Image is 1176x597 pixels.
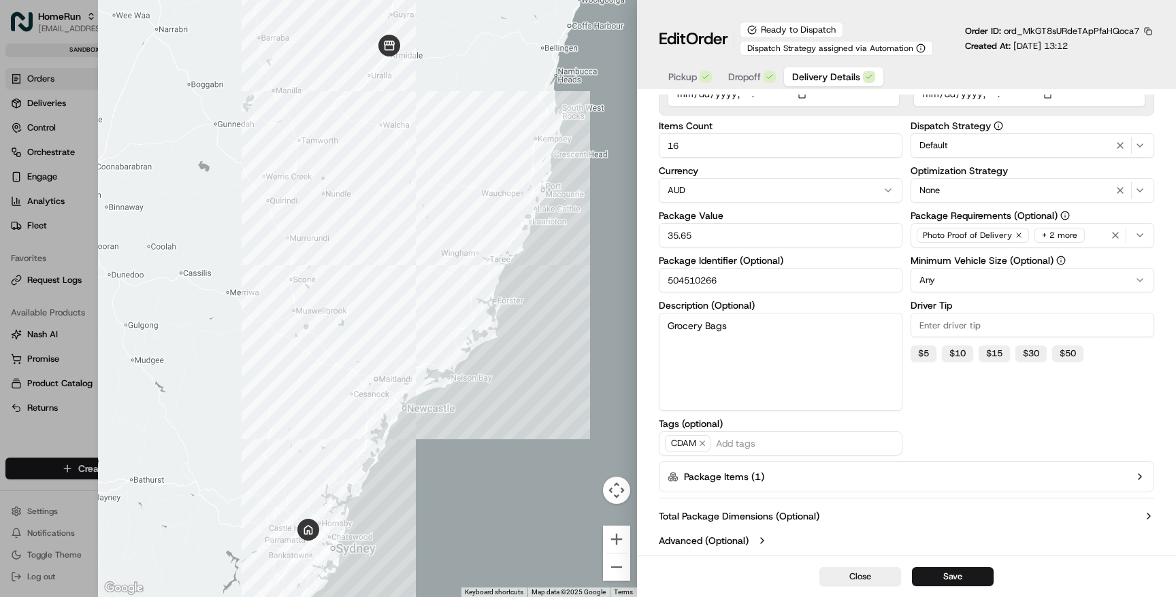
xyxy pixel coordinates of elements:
input: Enter items count [659,133,902,158]
div: Ready to Dispatch [740,22,843,38]
h1: Edit [659,28,728,50]
p: Created At: [965,40,1068,52]
button: $30 [1015,345,1047,362]
label: Tags (optional) [659,419,902,428]
button: $15 [979,345,1010,362]
label: Package Items ( 1 ) [684,470,764,483]
button: Close [819,567,901,586]
label: Optimization Strategy [911,166,1154,175]
span: ord_MkGT8sURdeTApPfaHQoca7 [1004,25,1139,37]
button: None [911,178,1154,203]
label: Total Package Dimensions (Optional) [659,509,819,523]
span: Dispatch Strategy assigned via Automation [747,43,913,54]
button: Advanced (Optional) [659,534,1154,547]
input: Enter package identifier [659,268,902,292]
button: Total Package Dimensions (Optional) [659,509,1154,523]
button: Save [912,567,994,586]
label: Description (Optional) [659,301,902,310]
button: Dispatch Strategy [994,121,1003,131]
img: Google [101,579,146,597]
label: Minimum Vehicle Size (Optional) [911,256,1154,265]
textarea: Grocery Bags [659,313,902,411]
label: Advanced (Optional) [659,534,749,547]
button: Map camera controls [603,477,630,504]
button: Package Items (1) [659,461,1154,492]
a: Terms (opens in new tab) [614,588,633,596]
button: $5 [911,345,936,362]
label: Package Requirements (Optional) [911,211,1154,220]
label: Package Identifier (Optional) [659,256,902,265]
span: Photo Proof of Delivery [923,230,1012,241]
span: Order [686,28,728,50]
button: Package Requirements (Optional) [1060,211,1070,220]
span: Map data ©2025 Google [532,588,606,596]
button: Zoom in [603,526,630,553]
button: $10 [942,345,973,362]
button: Keyboard shortcuts [465,587,523,597]
label: Driver Tip [911,301,1154,310]
span: [DATE] 13:12 [1013,40,1068,52]
label: Dispatch Strategy [911,121,1154,131]
input: Add tags [713,435,896,451]
button: Zoom out [603,553,630,581]
button: Dispatch Strategy assigned via Automation [740,41,933,56]
a: Open this area in Google Maps (opens a new window) [101,579,146,597]
p: Order ID: [965,25,1139,37]
label: Items Count [659,121,902,131]
span: None [919,184,940,197]
label: Package Value [659,211,902,220]
input: Enter driver tip [911,313,1154,337]
input: Enter package value [659,223,902,248]
span: Pickup [668,70,697,84]
label: Currency [659,166,902,175]
span: Default [919,139,948,152]
span: Dropoff [728,70,761,84]
div: + 2 more [1034,228,1085,243]
button: Minimum Vehicle Size (Optional) [1056,256,1066,265]
button: $50 [1052,345,1083,362]
button: Default [911,133,1154,158]
span: CDAM [665,435,710,451]
button: Photo Proof of Delivery+ 2 more [911,223,1154,248]
span: Delivery Details [792,70,860,84]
